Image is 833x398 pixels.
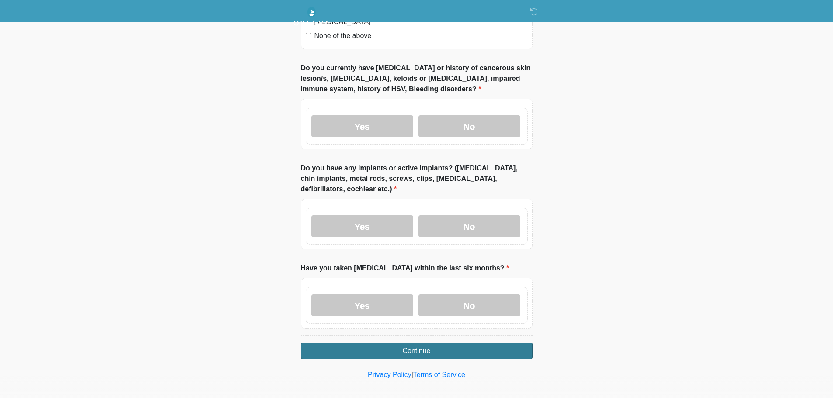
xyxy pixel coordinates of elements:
[411,371,413,378] a: |
[311,294,413,316] label: Yes
[301,63,533,94] label: Do you currently have [MEDICAL_DATA] or history of cancerous skin lesion/s, [MEDICAL_DATA], keloi...
[418,115,520,137] label: No
[301,343,533,359] button: Continue
[311,115,413,137] label: Yes
[413,371,465,378] a: Terms of Service
[301,163,533,194] label: Do you have any implants or active implants? ([MEDICAL_DATA], chin implants, metal rods, screws, ...
[311,215,413,237] label: Yes
[292,7,331,31] img: Oyespa Logo
[418,215,520,237] label: No
[418,294,520,316] label: No
[301,263,509,273] label: Have you taken [MEDICAL_DATA] within the last six months?
[368,371,411,378] a: Privacy Policy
